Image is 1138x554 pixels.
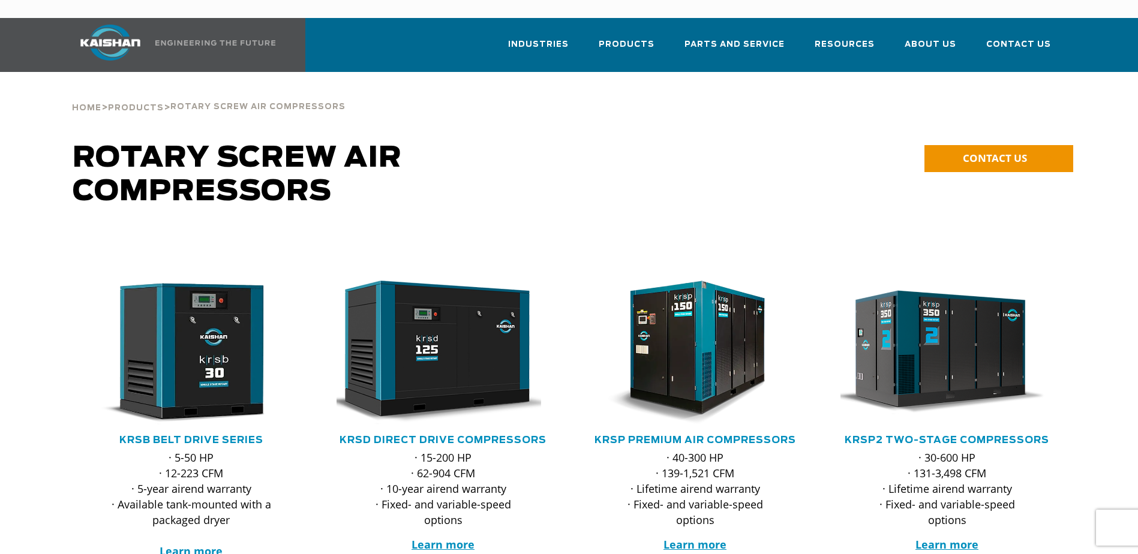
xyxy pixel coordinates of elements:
[845,435,1049,445] a: KRSP2 Two-Stage Compressors
[361,450,526,528] p: · 15-200 HP · 62-904 CFM · 10-year airend warranty · Fixed- and variable-speed options
[599,38,654,52] span: Products
[108,104,164,112] span: Products
[684,38,785,52] span: Parts and Service
[508,38,569,52] span: Industries
[65,18,278,72] a: Kaishan USA
[412,537,475,552] a: Learn more
[76,281,289,424] img: krsb30
[73,144,402,206] span: Rotary Screw Air Compressors
[815,38,875,52] span: Resources
[924,145,1073,172] a: CONTACT US
[72,102,101,113] a: Home
[612,450,778,528] p: · 40-300 HP · 139-1,521 CFM · Lifetime airend warranty · Fixed- and variable-speed options
[340,435,547,445] a: KRSD Direct Drive Compressors
[963,151,1027,165] span: CONTACT US
[508,29,569,70] a: Industries
[170,103,346,111] span: Rotary Screw Air Compressors
[579,281,793,424] img: krsp150
[840,281,1054,424] div: krsp350
[72,104,101,112] span: Home
[119,435,263,445] a: KRSB Belt Drive Series
[684,29,785,70] a: Parts and Service
[65,25,155,61] img: kaishan logo
[85,281,298,424] div: krsb30
[72,72,346,118] div: > >
[663,537,726,552] a: Learn more
[328,281,541,424] img: krsd125
[905,29,956,70] a: About Us
[915,537,978,552] a: Learn more
[337,281,550,424] div: krsd125
[108,102,164,113] a: Products
[986,38,1051,52] span: Contact Us
[864,450,1030,528] p: · 30-600 HP · 131-3,498 CFM · Lifetime airend warranty · Fixed- and variable-speed options
[155,40,275,46] img: Engineering the future
[815,29,875,70] a: Resources
[905,38,956,52] span: About Us
[588,281,802,424] div: krsp150
[831,281,1045,424] img: krsp350
[986,29,1051,70] a: Contact Us
[599,29,654,70] a: Products
[594,435,796,445] a: KRSP Premium Air Compressors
